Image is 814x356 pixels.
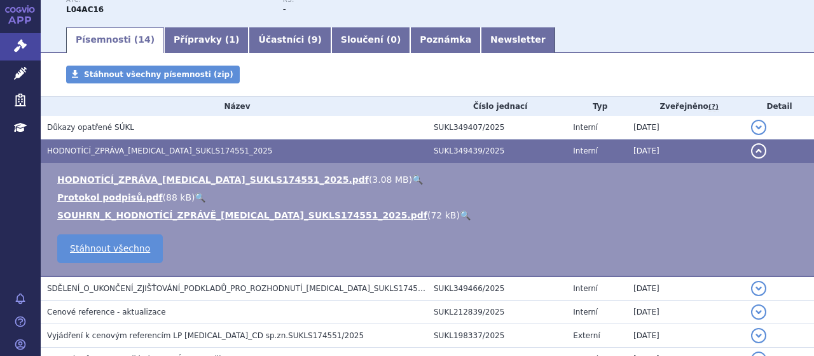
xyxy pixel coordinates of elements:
a: 🔍 [195,192,205,203]
a: Stáhnout všechny písemnosti (zip) [66,66,240,83]
td: [DATE] [627,116,745,139]
td: SUKL349439/2025 [427,139,567,163]
button: detail [751,120,766,135]
span: Stáhnout všechny písemnosti (zip) [84,70,233,79]
span: 9 [312,34,318,45]
td: [DATE] [627,276,745,301]
button: detail [751,328,766,343]
span: SDĚLENÍ_O_UKONČENÍ_ZJIŠŤOVÁNÍ_PODKLADŮ_PRO_ROZHODNUTÍ_TREMFYA_SUKLS174551_2025 [47,284,451,293]
span: Interní [573,284,598,293]
span: Důkazy opatřené SÚKL [47,123,134,132]
span: 72 kB [431,210,456,220]
span: 0 [390,34,397,45]
a: SOUHRN_K_HODNOTÍCÍ_ZPRÁVĚ_[MEDICAL_DATA]_SUKLS174551_2025.pdf [57,210,427,220]
li: ( ) [57,173,801,186]
span: 3.08 MB [372,174,408,185]
a: Sloučení (0) [331,27,410,53]
span: 88 kB [166,192,191,203]
td: SUKL212839/2025 [427,301,567,324]
span: Interní [573,123,598,132]
th: Název [41,97,427,116]
a: Účastníci (9) [249,27,331,53]
span: Interní [573,308,598,317]
td: SUKL349466/2025 [427,276,567,301]
a: Stáhnout všechno [57,234,163,263]
td: SUKL349407/2025 [427,116,567,139]
li: ( ) [57,191,801,204]
td: SUKL198337/2025 [427,324,567,348]
a: Přípravky (1) [164,27,249,53]
a: HODNOTÍCÍ_ZPRÁVA_[MEDICAL_DATA]_SUKLS174551_2025.pdf [57,174,369,185]
strong: GUSELKUMAB [66,5,104,14]
a: Protokol podpisů.pdf [57,192,163,203]
th: Typ [567,97,627,116]
button: detail [751,304,766,320]
a: Newsletter [481,27,555,53]
span: Externí [573,331,600,340]
span: Vyjádření k cenovým referencím LP TREMFYA_CD sp.zn.SUKLS174551/2025 [47,331,364,340]
button: detail [751,143,766,159]
span: Cenové reference - aktualizace [47,308,166,317]
a: 🔍 [412,174,423,185]
li: ( ) [57,209,801,222]
button: detail [751,281,766,296]
a: Poznámka [410,27,481,53]
strong: - [283,5,286,14]
a: 🔍 [460,210,471,220]
td: [DATE] [627,324,745,348]
abbr: (?) [708,103,719,111]
th: Zveřejněno [627,97,745,116]
span: Interní [573,146,598,155]
td: [DATE] [627,301,745,324]
span: HODNOTÍCÍ_ZPRÁVA_TREMFYA_SUKLS174551_2025 [47,146,273,155]
span: 1 [229,34,235,45]
th: Detail [745,97,814,116]
td: [DATE] [627,139,745,163]
span: 14 [138,34,150,45]
th: Číslo jednací [427,97,567,116]
a: Písemnosti (14) [66,27,164,53]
